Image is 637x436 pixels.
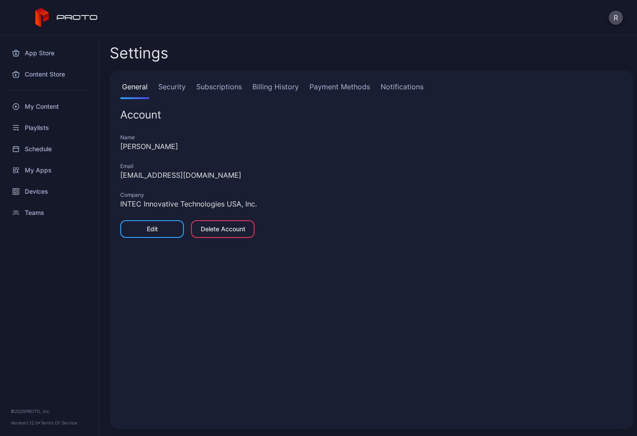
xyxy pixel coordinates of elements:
[156,81,187,99] a: Security
[147,226,158,233] div: Edit
[5,117,93,138] a: Playlists
[120,191,623,199] div: Company
[11,420,41,425] span: Version 1.12.0 •
[120,134,623,141] div: Name
[120,170,623,180] div: [EMAIL_ADDRESS][DOMAIN_NAME]
[41,420,77,425] a: Terms Of Service
[120,163,623,170] div: Email
[308,81,372,99] a: Payment Methods
[379,81,425,99] a: Notifications
[251,81,301,99] a: Billing History
[195,81,244,99] a: Subscriptions
[609,11,623,25] button: R
[5,202,93,223] a: Teams
[5,96,93,117] a: My Content
[5,42,93,64] a: App Store
[5,181,93,202] a: Devices
[110,45,168,61] h2: Settings
[11,408,88,415] div: © 2025 PROTO, Inc.
[120,110,623,120] div: Account
[120,220,184,238] button: Edit
[120,81,149,99] a: General
[201,226,245,233] div: Delete Account
[5,138,93,160] a: Schedule
[5,64,93,85] a: Content Store
[120,199,623,209] div: INTEC Innovative Technologies USA, Inc.
[5,160,93,181] a: My Apps
[120,141,623,152] div: [PERSON_NAME]
[191,220,255,238] button: Delete Account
